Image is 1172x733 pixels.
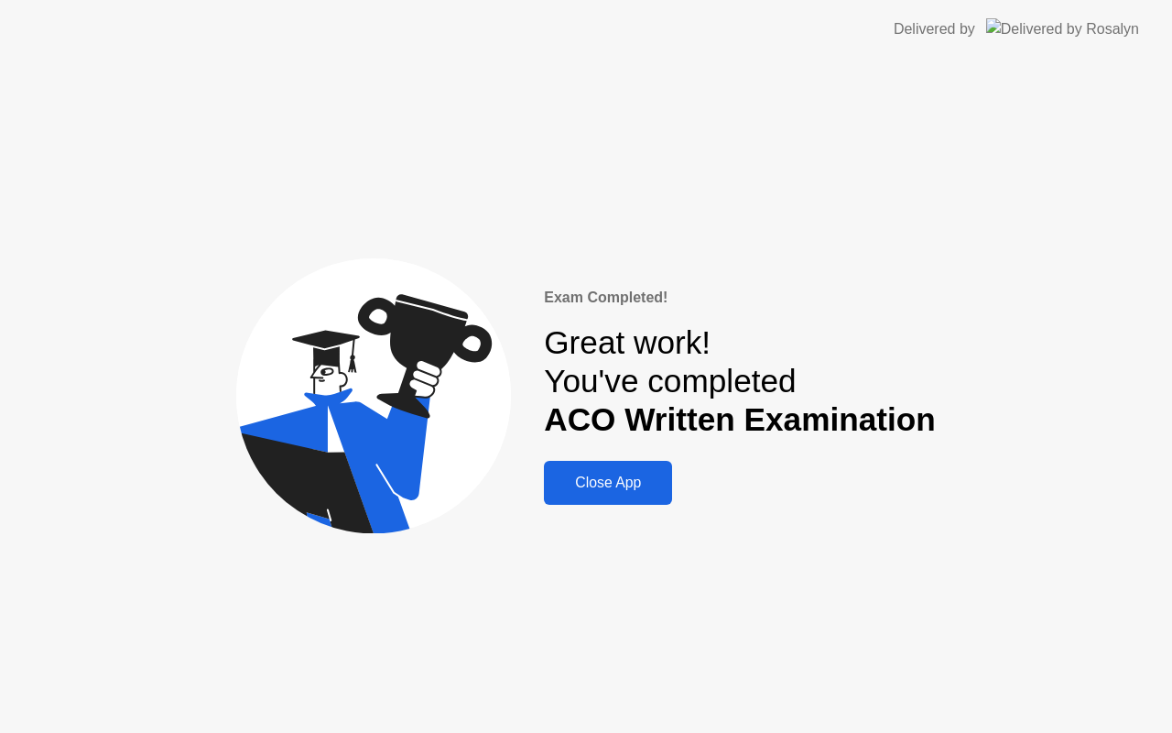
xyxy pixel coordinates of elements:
div: Close App [549,475,667,491]
div: Great work! You've completed [544,323,936,440]
div: Delivered by [894,18,975,40]
img: Delivered by Rosalyn [986,18,1139,39]
button: Close App [544,461,672,505]
b: ACO Written Examination [544,401,936,437]
div: Exam Completed! [544,287,936,309]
